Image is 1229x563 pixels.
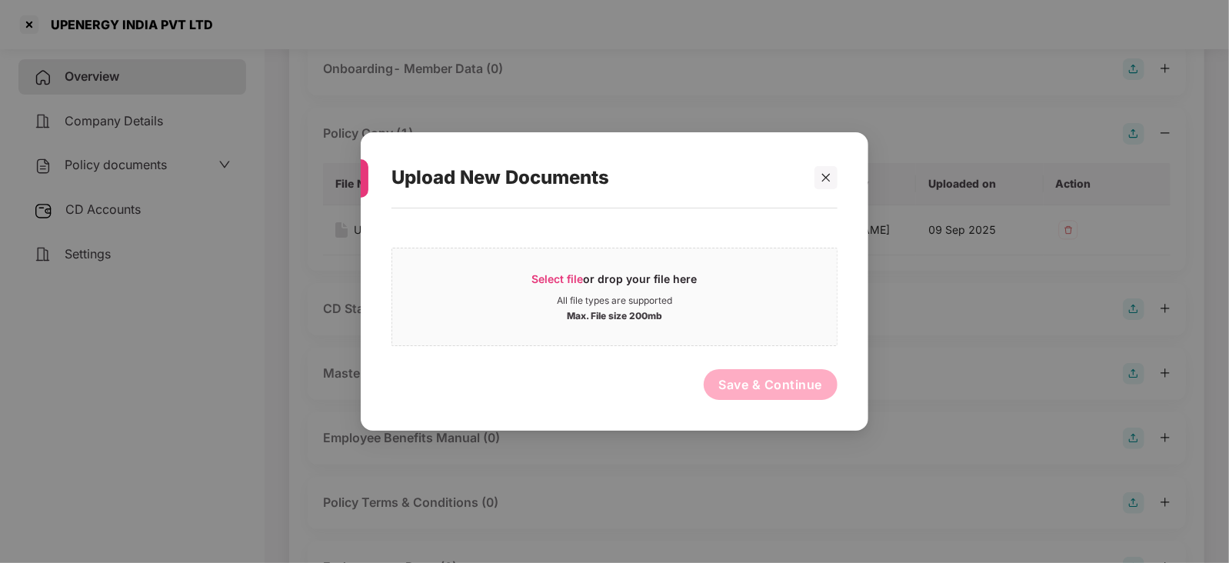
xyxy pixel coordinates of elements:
button: Save & Continue [704,369,838,400]
span: Select fileor drop your file hereAll file types are supportedMax. File size 200mb [392,260,837,334]
span: Select file [532,272,584,285]
div: Max. File size 200mb [567,307,662,322]
span: close [821,172,831,183]
div: Upload New Documents [391,148,801,208]
div: or drop your file here [532,272,698,295]
div: All file types are supported [557,295,672,307]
